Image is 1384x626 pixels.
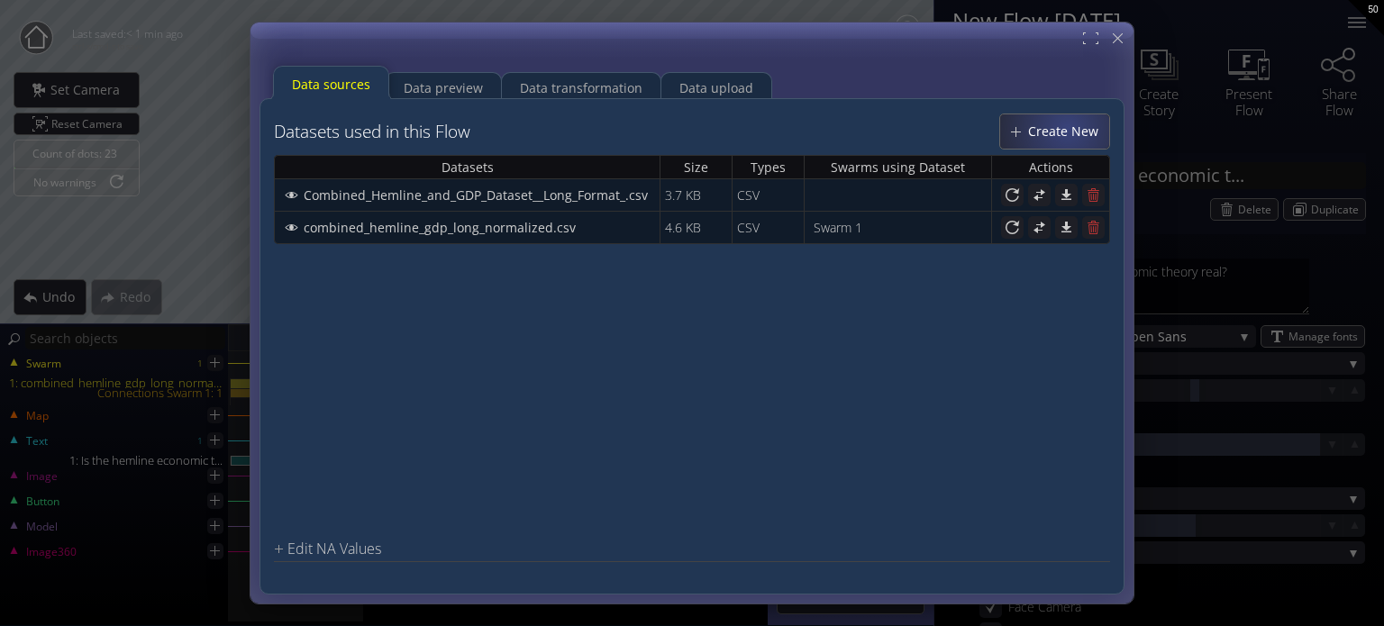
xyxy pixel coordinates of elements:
div: CSV [737,216,799,239]
div: CSV [737,184,799,206]
div: Data preview [404,71,483,105]
div: Edit NA Values [274,538,1088,560]
div: Data sources [292,68,370,102]
div: Swarm 1 [814,216,991,239]
div: 4.6 KB [665,216,727,239]
th: Size [660,155,732,179]
th: Datasets [274,155,660,179]
span: Combined_Hemline_and_GDP_Dataset__Long_Format_.csv [303,186,659,204]
th: Actions [991,155,1110,179]
span: Create New [1027,122,1109,141]
div: 3.7 KB [665,184,727,206]
th: Types [732,155,804,179]
div: Data upload [679,71,753,105]
span: combined_hemline_gdp_long_normalized.csv [303,218,587,236]
div: Data transformation [520,71,642,105]
th: Swarms using Dataset [804,155,991,179]
h4: Datasets used in this Flow [274,122,470,141]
